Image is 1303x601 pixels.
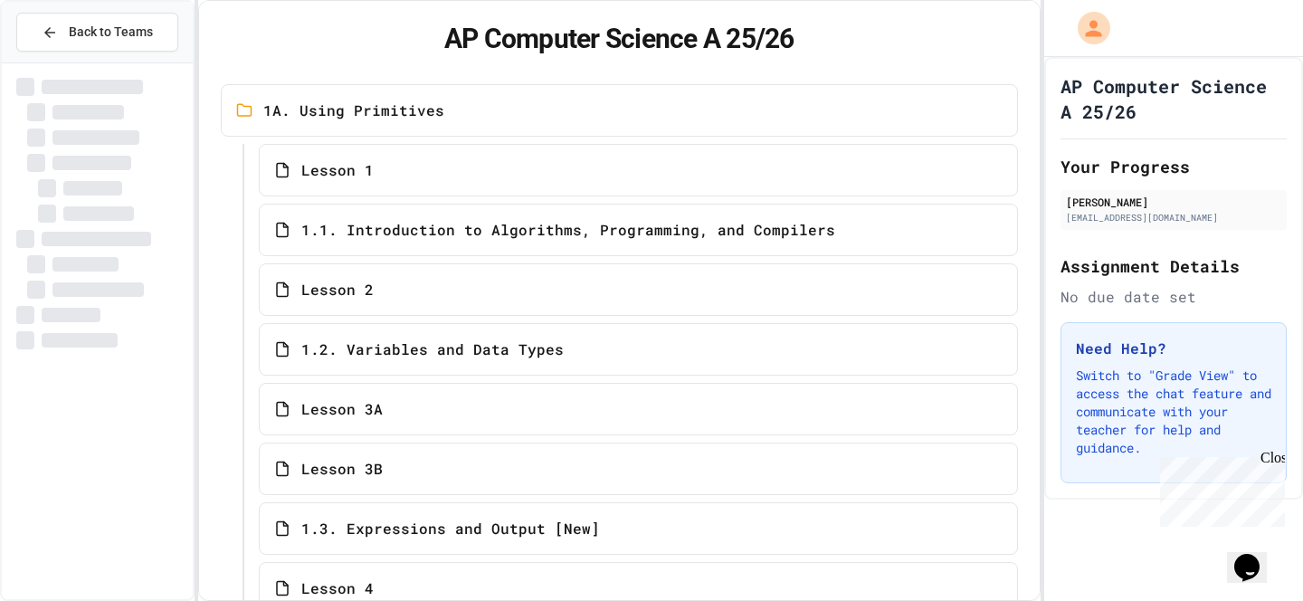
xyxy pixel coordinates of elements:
[259,502,1018,555] a: 1.3. Expressions and Output [New]
[16,13,178,52] button: Back to Teams
[7,7,125,115] div: Chat with us now!Close
[1153,450,1285,527] iframe: chat widget
[263,100,444,121] span: 1A. Using Primitives
[1227,529,1285,583] iframe: chat widget
[259,144,1018,196] a: Lesson 1
[259,383,1018,435] a: Lesson 3A
[301,339,564,360] span: 1.2. Variables and Data Types
[1076,367,1271,457] p: Switch to "Grade View" to access the chat feature and communicate with your teacher for help and ...
[301,219,835,241] span: 1.1. Introduction to Algorithms, Programming, and Compilers
[1076,338,1271,359] h3: Need Help?
[221,23,1018,55] h1: AP Computer Science A 25/26
[259,443,1018,495] a: Lesson 3B
[301,398,383,420] span: Lesson 3A
[1059,7,1115,49] div: My Account
[1060,253,1287,279] h2: Assignment Details
[1066,211,1281,224] div: [EMAIL_ADDRESS][DOMAIN_NAME]
[301,458,383,480] span: Lesson 3B
[259,323,1018,376] a: 1.2. Variables and Data Types
[301,159,374,181] span: Lesson 1
[1066,194,1281,210] div: [PERSON_NAME]
[1060,73,1287,124] h1: AP Computer Science A 25/26
[259,204,1018,256] a: 1.1. Introduction to Algorithms, Programming, and Compilers
[69,23,153,42] span: Back to Teams
[301,518,600,539] span: 1.3. Expressions and Output [New]
[259,263,1018,316] a: Lesson 2
[1060,154,1287,179] h2: Your Progress
[301,279,374,300] span: Lesson 2
[1060,286,1287,308] div: No due date set
[301,577,374,599] span: Lesson 4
